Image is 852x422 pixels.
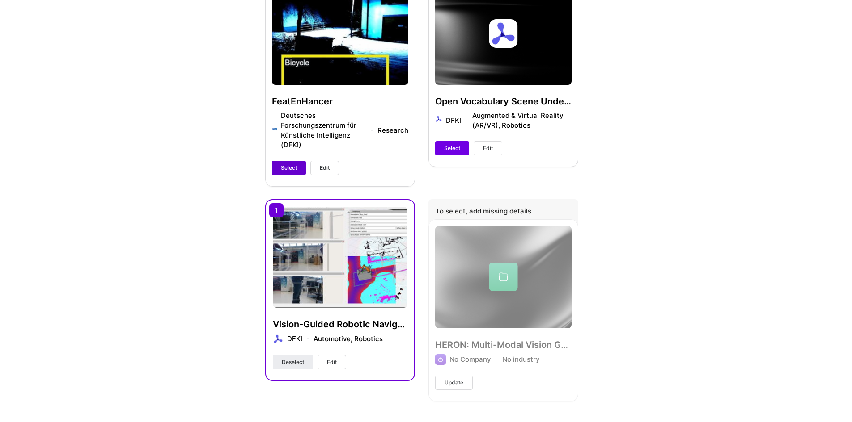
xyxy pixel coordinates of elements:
[282,358,304,366] span: Deselect
[320,164,330,172] span: Edit
[483,144,493,152] span: Edit
[444,144,460,152] span: Select
[281,164,297,172] span: Select
[327,358,337,366] span: Edit
[272,161,306,175] button: Select
[474,141,502,155] button: Edit
[273,334,284,344] img: Company logo
[310,161,339,175] button: Edit
[273,318,407,330] h4: Vision-Guided Robotic Navigation
[273,355,313,369] button: Deselect
[445,379,463,387] span: Update
[287,334,383,344] div: DFKI Automotive, Robotics
[428,199,578,226] div: To select, add missing details
[273,207,407,308] img: Vision-Guided Robotic Navigation
[435,141,469,155] button: Select
[435,376,473,390] button: Update
[318,355,346,369] button: Edit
